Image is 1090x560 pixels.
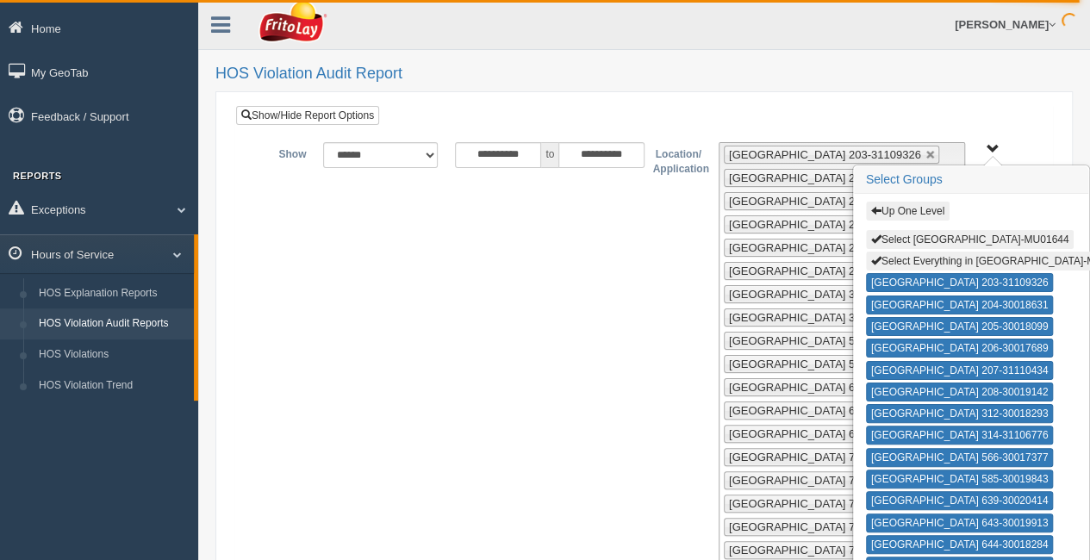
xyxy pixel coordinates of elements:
span: [GEOGRAPHIC_DATA] 639-30020414 [729,381,921,394]
span: [GEOGRAPHIC_DATA] 312-30018293 [729,288,921,301]
button: Up One Level [866,202,950,221]
span: [GEOGRAPHIC_DATA] 751-31107848 [729,474,921,487]
button: Select [GEOGRAPHIC_DATA]-MU01644 [866,230,1074,249]
a: Show/Hide Report Options [236,106,379,125]
span: [GEOGRAPHIC_DATA] 643-30019913 [729,404,921,417]
span: [GEOGRAPHIC_DATA] 644-30018284 [729,427,921,440]
span: [GEOGRAPHIC_DATA] 208-30019142 [729,264,921,277]
span: [GEOGRAPHIC_DATA] 755-30019947 [729,520,921,533]
label: Location/ Application [644,142,709,177]
span: [GEOGRAPHIC_DATA] 752-40004789 [729,497,921,510]
button: [GEOGRAPHIC_DATA] 203-31109326 [866,273,1054,292]
a: HOS Explanation Reports [31,278,194,309]
span: [GEOGRAPHIC_DATA] 207-31110434 [729,241,921,254]
button: [GEOGRAPHIC_DATA] 639-30020414 [866,491,1054,510]
a: HOS Violations [31,339,194,370]
h2: HOS Violation Audit Report [215,65,1073,83]
span: [GEOGRAPHIC_DATA] 203-31109326 [729,148,921,161]
span: [GEOGRAPHIC_DATA] 566-30017377 [729,334,921,347]
span: [GEOGRAPHIC_DATA] 206-30017689 [729,218,921,231]
button: [GEOGRAPHIC_DATA] 585-30019843 [866,470,1054,488]
button: [GEOGRAPHIC_DATA] 643-30019913 [866,513,1054,532]
a: HOS Violation Trend [31,370,194,401]
button: [GEOGRAPHIC_DATA] 207-31110434 [866,361,1054,380]
a: HOS Violation Audit Reports [31,308,194,339]
button: [GEOGRAPHIC_DATA] 312-30018293 [866,404,1054,423]
button: [GEOGRAPHIC_DATA] 204-30018631 [866,296,1054,314]
label: Show [249,142,315,163]
span: [GEOGRAPHIC_DATA] 205-30018099 [729,195,921,208]
button: [GEOGRAPHIC_DATA] 206-30017689 [866,339,1054,358]
button: [GEOGRAPHIC_DATA] 314-31106776 [866,426,1054,445]
span: [GEOGRAPHIC_DATA] 204-30018631 [729,171,921,184]
span: [GEOGRAPHIC_DATA] 585-30019843 [729,358,921,370]
button: [GEOGRAPHIC_DATA] 566-30017377 [866,448,1054,467]
span: to [541,142,558,168]
span: [GEOGRAPHIC_DATA] 314-31106776 [729,311,921,324]
button: [GEOGRAPHIC_DATA] 205-30018099 [866,317,1054,336]
span: [GEOGRAPHIC_DATA] 797-30018528 [729,544,921,557]
h3: Select Groups [854,166,1088,194]
span: [GEOGRAPHIC_DATA] 750-40005062 [729,451,921,464]
button: [GEOGRAPHIC_DATA] 208-30019142 [866,383,1054,401]
button: [GEOGRAPHIC_DATA] 644-30018284 [866,535,1054,554]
